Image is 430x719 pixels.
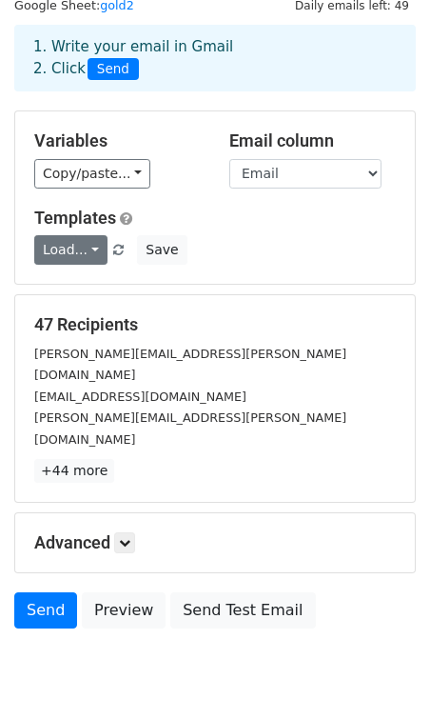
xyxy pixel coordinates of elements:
[34,235,107,265] a: Load...
[82,592,166,629] a: Preview
[19,36,411,80] div: 1. Write your email in Gmail 2. Click
[14,592,77,629] a: Send
[229,130,396,151] h5: Email column
[34,532,396,553] h5: Advanced
[34,410,346,447] small: [PERSON_NAME][EMAIL_ADDRESS][PERSON_NAME][DOMAIN_NAME]
[34,130,201,151] h5: Variables
[34,347,346,383] small: [PERSON_NAME][EMAIL_ADDRESS][PERSON_NAME][DOMAIN_NAME]
[34,389,246,404] small: [EMAIL_ADDRESS][DOMAIN_NAME]
[137,235,186,265] button: Save
[335,628,430,719] iframe: Chat Widget
[34,459,114,483] a: +44 more
[34,159,150,189] a: Copy/paste...
[34,314,396,335] h5: 47 Recipients
[170,592,315,629] a: Send Test Email
[88,58,139,81] span: Send
[34,208,116,228] a: Templates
